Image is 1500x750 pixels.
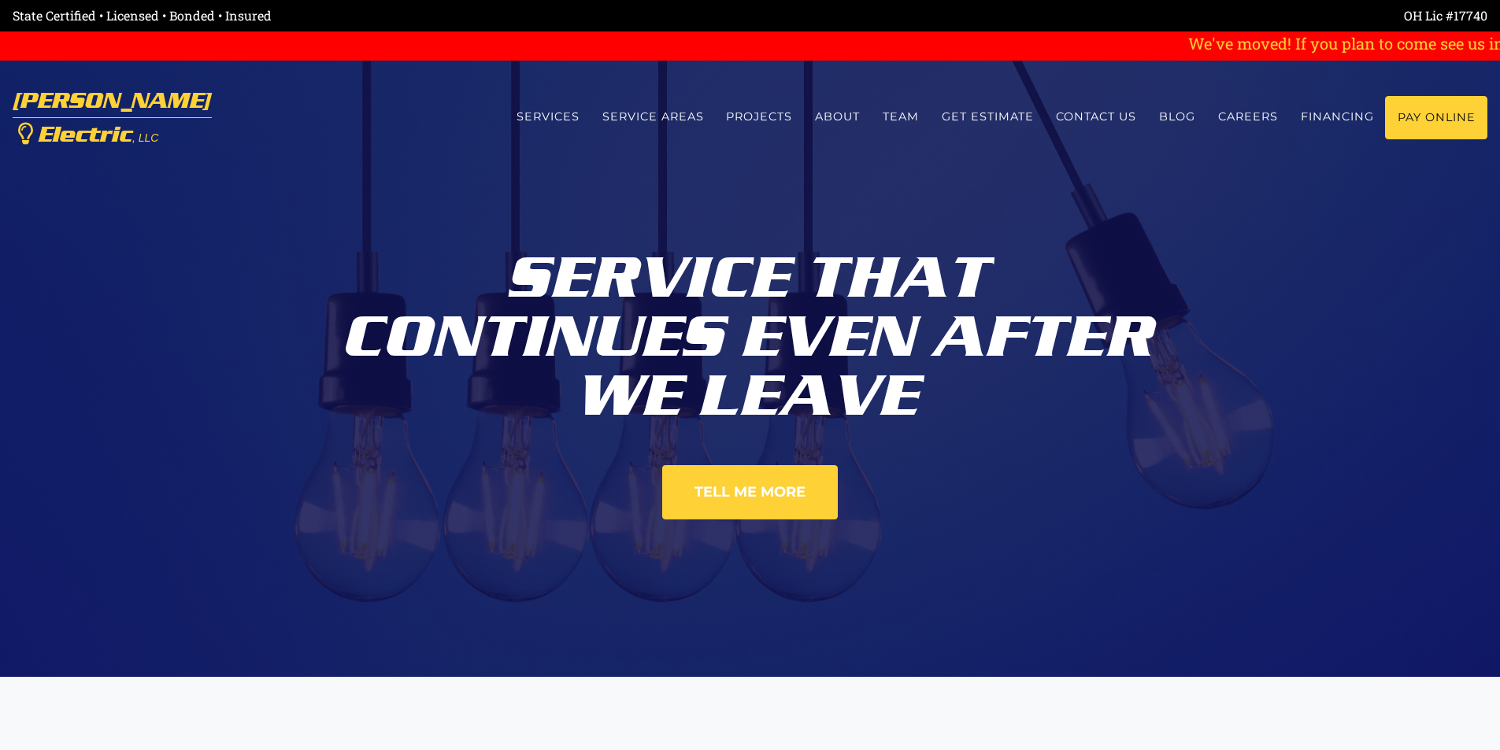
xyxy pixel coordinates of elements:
div: OH Lic #17740 [750,6,1488,25]
a: About [804,96,872,138]
a: Blog [1148,96,1207,138]
a: Projects [715,96,804,138]
a: Services [505,96,591,138]
a: Contact us [1045,96,1148,138]
a: Tell Me More [662,465,838,519]
div: Service That Continues Even After We Leave [313,236,1187,426]
a: Careers [1207,96,1290,138]
span: , LLC [132,131,158,144]
a: Team [872,96,931,138]
a: [PERSON_NAME] Electric, LLC [13,80,212,155]
div: State Certified • Licensed • Bonded • Insured [13,6,750,25]
a: Service Areas [591,96,715,138]
a: Get estimate [930,96,1045,138]
a: Financing [1289,96,1385,138]
a: Pay Online [1385,96,1487,139]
